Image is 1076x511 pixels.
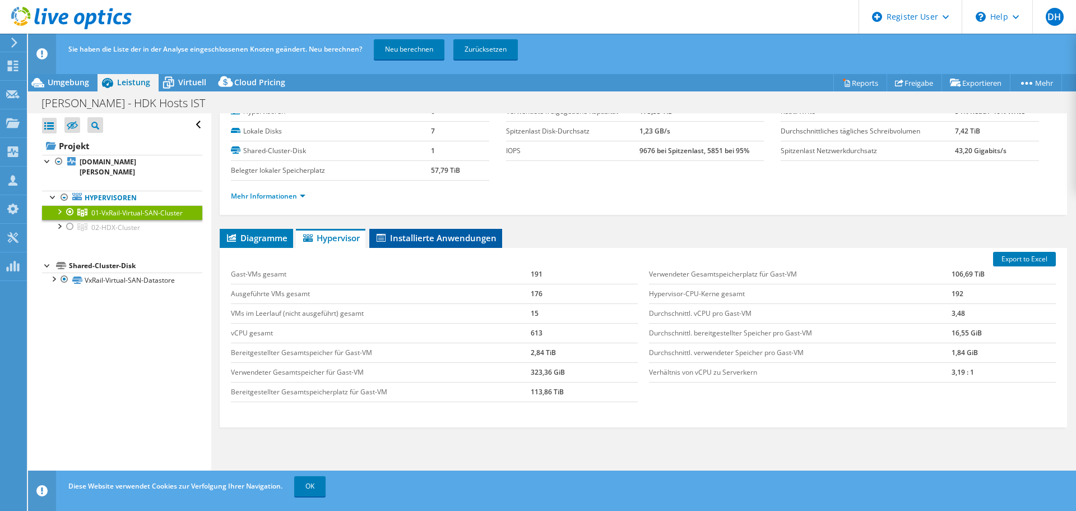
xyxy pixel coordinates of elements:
[231,265,530,284] td: Gast-VMs gesamt
[952,343,1056,362] td: 1,84 GiB
[506,126,639,137] label: Spitzenlast Disk-Durchsatz
[955,107,1025,116] b: 54% Read / 46% Write
[231,145,430,156] label: Shared-Cluster-Disk
[231,303,530,323] td: VMs im Leerlauf (nicht ausgeführt) gesamt
[531,382,638,402] td: 113,86 TiB
[531,303,638,323] td: 15
[234,77,285,88] span: Cloud Pricing
[91,223,140,232] span: 02-HDX-Cluster
[42,273,202,287] a: VxRail-Virtual-SAN-Datastore
[781,145,955,156] label: Spitzenlast Netzwerkdurchsatz
[231,343,530,362] td: Bereitgestellter Gesamtspeicher für Gast-VM
[531,343,638,362] td: 2,84 TiB
[431,126,435,136] b: 7
[993,252,1056,266] a: Export to Excel
[48,77,89,88] span: Umgebung
[833,74,887,91] a: Reports
[231,362,530,382] td: Verwendeter Gesamtspeicher für Gast-VM
[231,126,430,137] label: Lokale Disks
[639,107,672,116] b: 175,55 TiB
[42,205,202,220] a: 01-VxRail-Virtual-SAN-Cluster
[639,146,749,155] b: 9676 bei Spitzenlast, 5851 bei 95%
[91,208,183,218] span: 01-VxRail-Virtual-SAN-Cluster
[941,74,1010,91] a: Exportieren
[952,265,1056,284] td: 106,69 TiB
[952,303,1056,323] td: 3,48
[531,284,638,303] td: 176
[374,39,444,59] a: Neu berechnen
[531,362,638,382] td: 323,36 GiB
[506,145,639,156] label: IOPS
[431,107,435,116] b: 6
[231,323,530,343] td: vCPU gesamt
[649,323,952,343] td: Durchschnittl. bereitgestellter Speicher pro Gast-VM
[302,232,360,243] span: Hypervisor
[36,97,222,109] h1: [PERSON_NAME] - HDK Hosts IST
[431,165,460,175] b: 57,79 TiB
[231,284,530,303] td: Ausgeführte VMs gesamt
[68,481,282,491] span: Diese Website verwendet Cookies zur Verfolgung Ihrer Navigation.
[68,44,362,54] span: Sie haben die Liste der in der Analyse eingeschlossenen Knoten geändert. Neu berechnen?
[42,220,202,234] a: 02-HDX-Cluster
[42,137,202,155] a: Projekt
[431,146,435,155] b: 1
[1046,8,1064,26] span: DH
[531,323,638,343] td: 613
[117,77,150,88] span: Leistung
[375,232,497,243] span: Installierte Anwendungen
[1010,74,1062,91] a: Mehr
[952,323,1056,343] td: 16,55 GiB
[887,74,942,91] a: Freigabe
[649,284,952,303] td: Hypervisor-CPU-Kerne gesamt
[952,284,1056,303] td: 192
[178,77,206,88] span: Virtuell
[80,157,136,177] b: [DOMAIN_NAME][PERSON_NAME]
[42,191,202,205] a: Hypervisoren
[649,265,952,284] td: Verwendeter Gesamtspeicherplatz für Gast-VM
[976,12,986,22] svg: \n
[453,39,518,59] a: Zurücksetzen
[231,191,305,201] a: Mehr Informationen
[649,343,952,362] td: Durchschnittl. verwendeter Speicher pro Gast-VM
[649,362,952,382] td: Verhältnis von vCPU zu Serverkern
[294,476,326,496] a: OK
[531,265,638,284] td: 191
[952,362,1056,382] td: 3,19 : 1
[42,155,202,179] a: [DOMAIN_NAME][PERSON_NAME]
[955,126,980,136] b: 7,42 TiB
[231,382,530,402] td: Bereitgestellter Gesamtspeicherplatz für Gast-VM
[781,126,955,137] label: Durchschnittliches tägliches Schreibvolumen
[649,303,952,323] td: Durchschnittl. vCPU pro Gast-VM
[955,146,1007,155] b: 43,20 Gigabits/s
[231,165,430,176] label: Belegter lokaler Speicherplatz
[639,126,670,136] b: 1,23 GB/s
[69,259,202,273] div: Shared-Cluster-Disk
[225,232,287,243] span: Diagramme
